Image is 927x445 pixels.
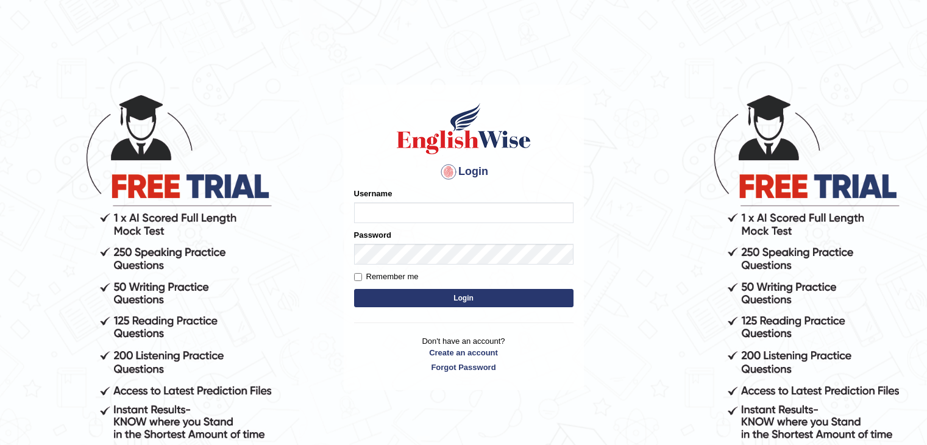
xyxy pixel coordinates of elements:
button: Login [354,289,574,307]
p: Don't have an account? [354,335,574,373]
input: Remember me [354,273,362,281]
a: Create an account [354,347,574,358]
label: Password [354,229,391,241]
label: Username [354,188,392,199]
h4: Login [354,162,574,182]
a: Forgot Password [354,361,574,373]
img: Logo of English Wise sign in for intelligent practice with AI [394,101,533,156]
label: Remember me [354,271,419,283]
